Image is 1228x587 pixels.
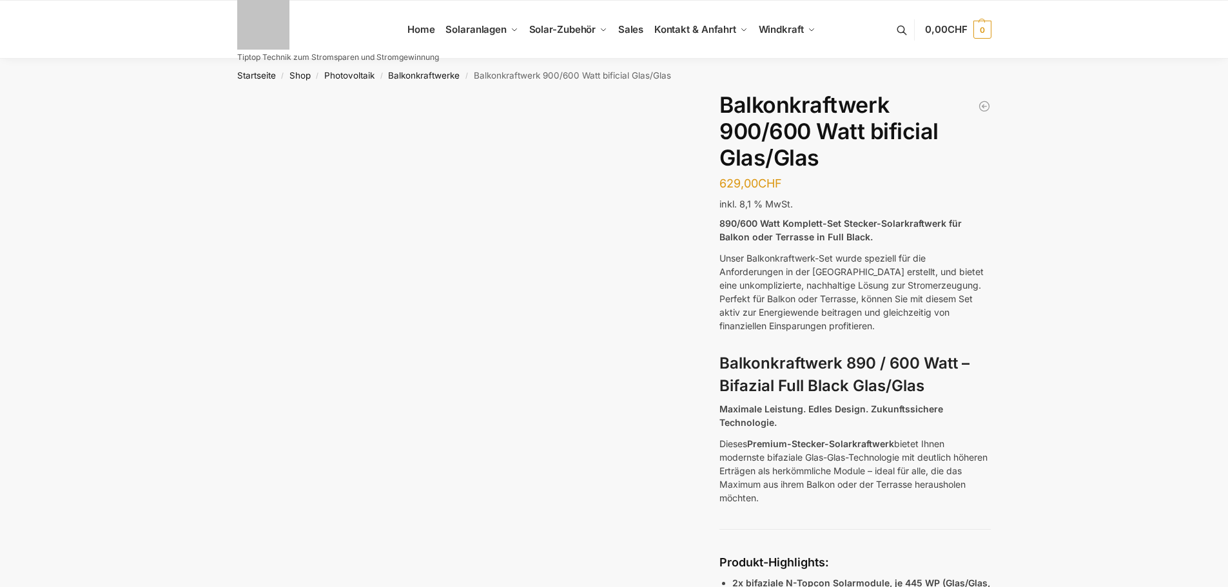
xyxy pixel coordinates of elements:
[719,437,991,505] p: Dieses bietet Ihnen modernste bifaziale Glas-Glas-Technologie mit deutlich höheren Erträgen als h...
[719,354,970,395] strong: Balkonkraftwerk 890 / 600 Watt – Bifazial Full Black Glas/Glas
[440,1,523,59] a: Solaranlagen
[276,71,289,81] span: /
[648,1,753,59] a: Kontakt & Anfahrt
[719,555,829,569] strong: Produkt-Highlights:
[747,438,894,449] strong: Premium-Stecker-Solarkraftwerk
[719,177,782,190] bdi: 629,00
[654,23,736,35] span: Kontakt & Anfahrt
[758,177,782,190] span: CHF
[719,251,991,332] p: Unser Balkonkraftwerk-Set wurde speziell für die Anforderungen in der [GEOGRAPHIC_DATA] erstellt,...
[978,100,991,113] a: Balkonkraftwerk 1780 Watt mit 4 KWh Zendure Batteriespeicher Notstrom fähig
[719,403,943,428] strong: Maximale Leistung. Edles Design. Zukunftssichere Technologie.
[753,1,821,59] a: Windkraft
[925,10,991,49] a: 0,00CHF 0
[237,53,439,61] p: Tiptop Technik zum Stromsparen und Stromgewinnung
[925,23,967,35] span: 0,00
[618,23,644,35] span: Sales
[311,71,324,81] span: /
[719,92,991,171] h1: Balkonkraftwerk 900/600 Watt bificial Glas/Glas
[214,59,1014,92] nav: Breadcrumb
[612,1,648,59] a: Sales
[460,71,473,81] span: /
[375,71,388,81] span: /
[523,1,612,59] a: Solar-Zubehör
[289,70,311,81] a: Shop
[237,70,276,81] a: Startseite
[388,70,460,81] a: Balkonkraftwerke
[759,23,804,35] span: Windkraft
[529,23,596,35] span: Solar-Zubehör
[948,23,968,35] span: CHF
[445,23,507,35] span: Solaranlagen
[719,198,793,209] span: inkl. 8,1 % MwSt.
[973,21,991,39] span: 0
[324,70,375,81] a: Photovoltaik
[719,218,962,242] strong: 890/600 Watt Komplett-Set Stecker-Solarkraftwerk für Balkon oder Terrasse in Full Black.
